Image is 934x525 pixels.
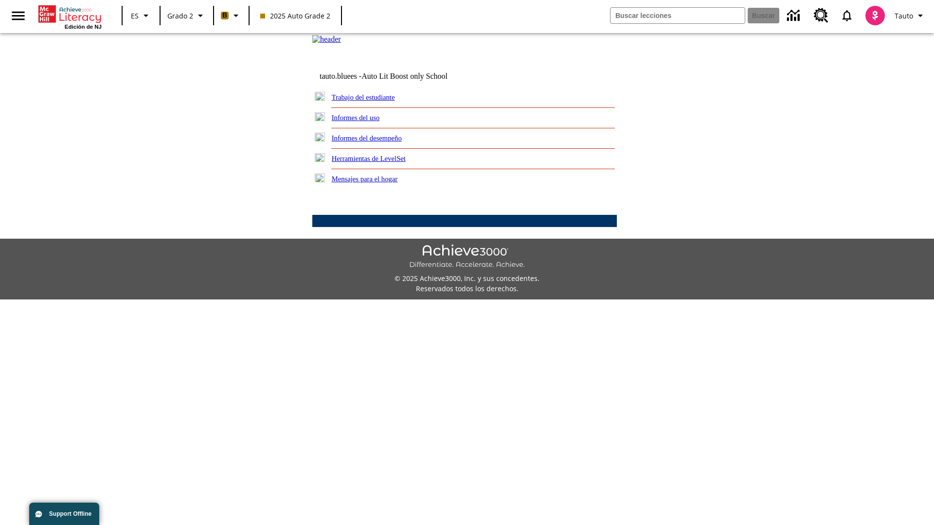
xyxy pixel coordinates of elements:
button: Abrir el menú lateral [4,1,33,30]
img: plus.gif [315,112,325,121]
button: Support Offline [29,503,99,525]
img: header [312,35,341,44]
span: ES [131,11,139,21]
button: Lenguaje: ES, Selecciona un idioma [126,7,157,24]
a: Mensajes para el hogar [332,175,398,183]
span: 2025 Auto Grade 2 [260,11,330,21]
img: plus.gif [315,92,325,101]
span: Grado 2 [167,11,193,21]
a: Informes del desempeño [332,134,402,142]
td: tauto.bluees - [320,72,499,81]
span: Tauto [895,11,913,21]
a: Informes del uso [332,114,380,122]
button: Boost El color de la clase es anaranjado claro. Cambiar el color de la clase. [217,7,246,24]
input: Buscar campo [611,8,745,23]
span: Support Offline [49,510,91,517]
img: plus.gif [315,153,325,162]
img: plus.gif [315,133,325,141]
a: Centro de información [781,2,808,29]
span: B [222,9,227,21]
a: Centro de recursos, Se abrirá en una pestaña nueva. [808,2,834,29]
span: Edición de NJ [65,24,102,30]
a: Herramientas de LevelSet [332,155,406,162]
button: Perfil/Configuración [891,7,930,24]
img: Achieve3000 Differentiate Accelerate Achieve [409,245,525,269]
img: avatar image [865,6,885,25]
img: plus.gif [315,174,325,182]
a: Trabajo del estudiante [332,93,395,101]
nobr: Auto Lit Boost only School [361,72,448,80]
div: Portada [38,3,102,30]
button: Escoja un nuevo avatar [860,3,891,28]
a: Notificaciones [834,3,860,28]
button: Grado: Grado 2, Elige un grado [163,7,210,24]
